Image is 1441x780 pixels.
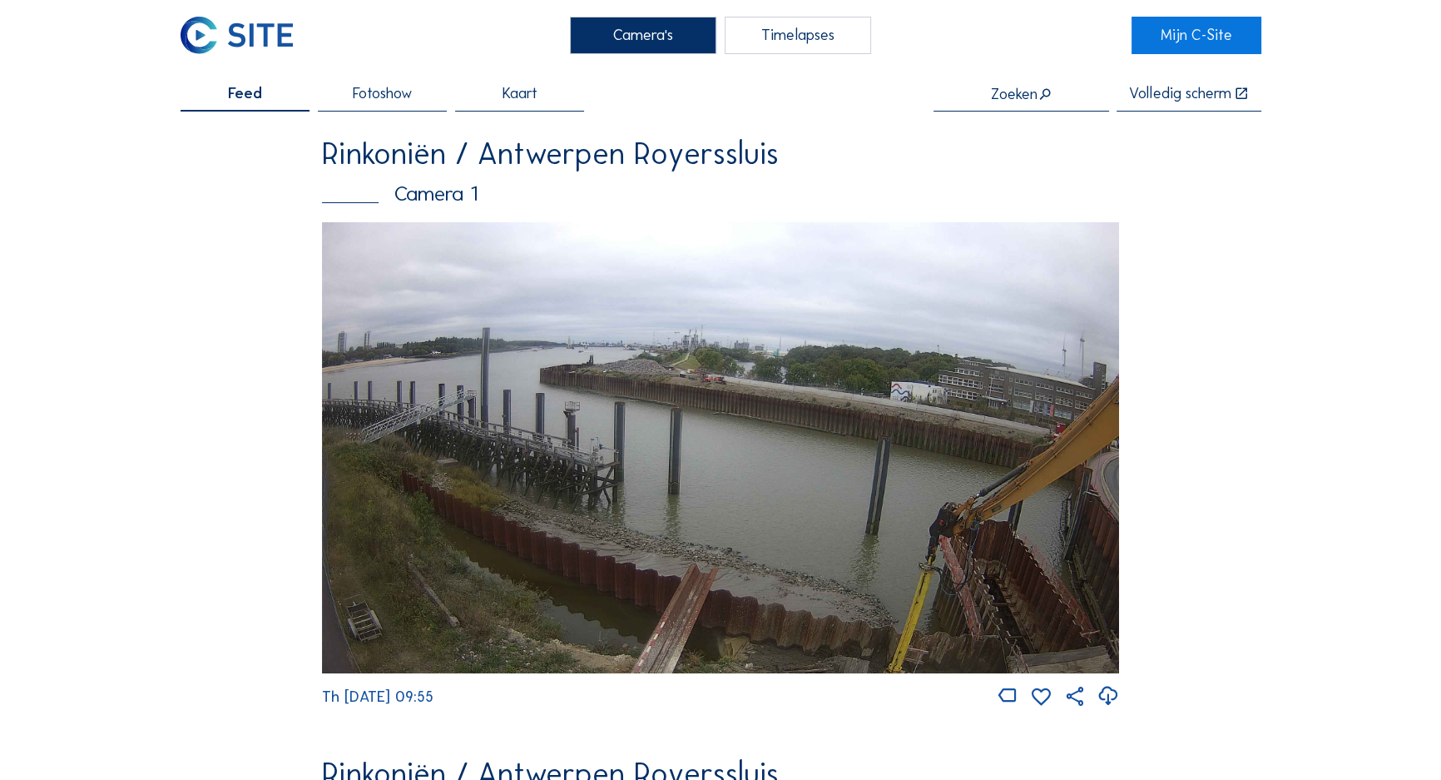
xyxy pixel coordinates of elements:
div: Rinkoniën / Antwerpen Royerssluis [322,139,1119,170]
span: Th [DATE] 09:55 [322,688,433,706]
span: Feed [228,86,262,101]
img: Image [322,222,1119,673]
a: Mijn C-Site [1132,17,1261,55]
div: Camera's [570,17,717,55]
span: Fotoshow [353,86,412,101]
div: Camera 1 [322,183,1119,205]
a: C-SITE Logo [181,17,310,55]
span: Kaart [503,86,537,101]
img: C-SITE Logo [181,17,294,55]
div: Volledig scherm [1129,86,1231,102]
div: Timelapses [725,17,872,55]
